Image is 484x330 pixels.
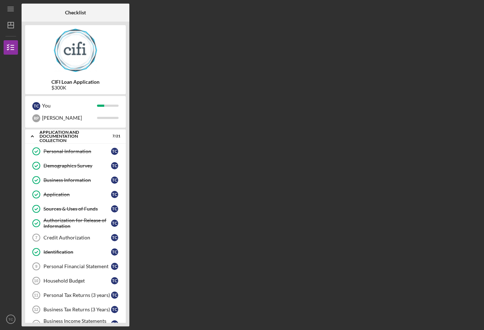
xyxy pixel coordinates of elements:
div: Personal Financial Statement [43,263,111,269]
a: IdentificationTC [29,245,122,259]
div: Credit Authorization [43,235,111,240]
div: T C [111,205,118,212]
div: Personal Information [43,148,111,154]
div: Identification [43,249,111,255]
div: T C [111,234,118,241]
img: Product logo [25,29,126,72]
div: T C [111,292,118,299]
button: TC [4,312,18,326]
div: Household Budget [43,278,111,284]
div: T C [111,320,118,327]
div: R P [32,114,40,122]
div: T C [111,162,118,169]
div: T C [111,177,118,184]
a: Demographics SurveyTC [29,159,122,173]
a: 7Credit AuthorizationTC [29,230,122,245]
a: ApplicationTC [29,187,122,202]
a: 9Personal Financial StatementTC [29,259,122,274]
div: Personal Tax Returns (3 years) [43,292,111,298]
div: Authorization for Release of Information [43,217,111,229]
div: [PERSON_NAME] [42,112,97,124]
div: 7 / 21 [107,134,120,138]
a: 10Household BudgetTC [29,274,122,288]
a: Business InformationTC [29,173,122,187]
tspan: 11 [34,293,38,297]
tspan: 13 [34,322,38,326]
tspan: 12 [34,307,38,312]
div: T C [111,191,118,198]
tspan: 9 [35,264,37,269]
div: T C [111,148,118,155]
div: Business Income Statements (2 Years & Current) [43,318,111,330]
a: 11Personal Tax Returns (3 years)TC [29,288,122,302]
tspan: 7 [35,235,37,240]
div: You [42,100,97,112]
b: CIFI Loan Application [51,79,100,85]
b: Checklist [65,10,86,15]
tspan: 10 [34,279,38,283]
div: T C [111,306,118,313]
a: 12Business Tax Returns (3 Years)TC [29,302,122,317]
a: Authorization for Release of InformationTC [29,216,122,230]
div: $300K [51,85,100,91]
div: T C [111,263,118,270]
div: T C [111,277,118,284]
a: Sources & Uses of FundsTC [29,202,122,216]
div: Demographics Survey [43,163,111,169]
div: Application and Documentation Collection [40,130,102,143]
div: Business Information [43,177,111,183]
div: Application [43,192,111,197]
text: TC [9,317,13,321]
div: Sources & Uses of Funds [43,206,111,212]
div: Business Tax Returns (3 Years) [43,307,111,312]
div: T C [111,248,118,256]
div: T C [111,220,118,227]
div: T C [32,102,40,110]
a: Personal InformationTC [29,144,122,159]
